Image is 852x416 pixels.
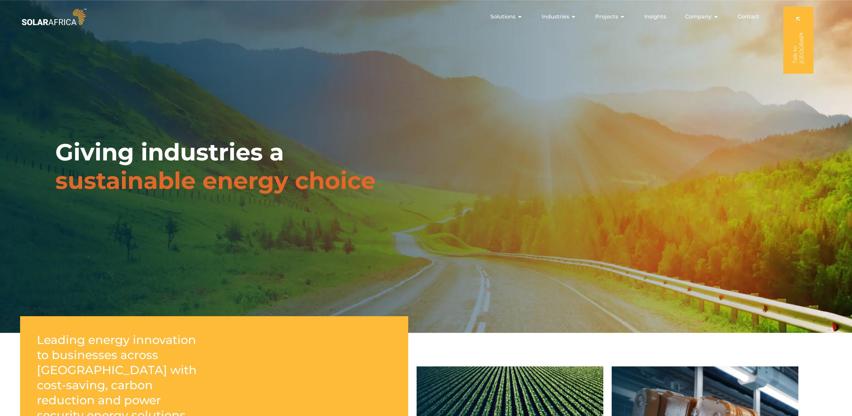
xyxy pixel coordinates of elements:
[88,10,765,23] nav: Menu
[595,13,618,21] span: Projects
[88,10,765,23] div: Menu Toggle
[490,13,515,21] span: Solutions
[738,13,759,21] a: Contact
[685,13,712,21] span: Company
[542,13,569,21] span: Industries
[55,166,376,195] span: sustainable energy choice
[644,13,666,21] a: Insights
[55,138,376,195] h1: Giving industries a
